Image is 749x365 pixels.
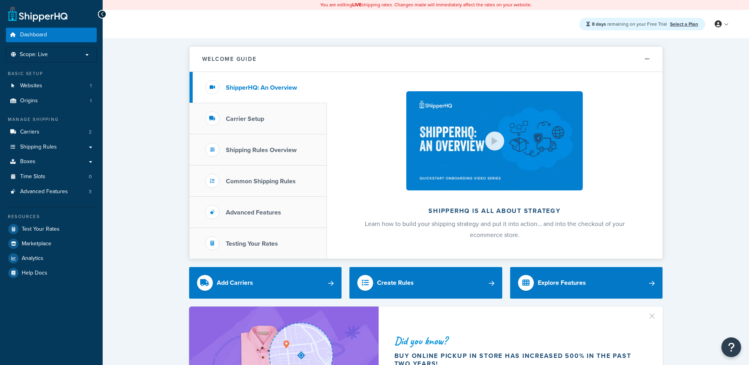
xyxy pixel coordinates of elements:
[6,94,97,108] a: Origins1
[217,277,253,288] div: Add Carriers
[20,144,57,151] span: Shipping Rules
[6,28,97,42] a: Dashboard
[89,188,92,195] span: 3
[20,129,39,135] span: Carriers
[6,125,97,139] li: Carriers
[349,267,502,299] a: Create Rules
[6,79,97,93] a: Websites1
[510,267,663,299] a: Explore Features
[226,209,281,216] h3: Advanced Features
[6,116,97,123] div: Manage Shipping
[6,222,97,236] a: Test Your Rates
[6,154,97,169] a: Boxes
[6,169,97,184] li: Time Slots
[721,337,741,357] button: Open Resource Center
[190,47,663,72] button: Welcome Guide
[20,158,36,165] span: Boxes
[20,83,42,89] span: Websites
[6,94,97,108] li: Origins
[90,83,92,89] span: 1
[202,56,257,62] h2: Welcome Guide
[20,32,47,38] span: Dashboard
[6,140,97,154] a: Shipping Rules
[89,129,92,135] span: 2
[352,1,362,8] b: LIVE
[6,184,97,199] li: Advanced Features
[22,241,51,247] span: Marketplace
[6,266,97,280] a: Help Docs
[22,255,43,262] span: Analytics
[670,21,698,28] a: Select a Plan
[6,184,97,199] a: Advanced Features3
[6,125,97,139] a: Carriers2
[377,277,414,288] div: Create Rules
[6,237,97,251] a: Marketplace
[90,98,92,104] span: 1
[592,21,668,28] span: remaining on your Free Trial
[348,207,642,214] h2: ShipperHQ is all about strategy
[226,240,278,247] h3: Testing Your Rates
[226,147,297,154] h3: Shipping Rules Overview
[592,21,606,28] strong: 8 days
[20,51,48,58] span: Scope: Live
[538,277,586,288] div: Explore Features
[6,79,97,93] li: Websites
[89,173,92,180] span: 0
[365,219,625,239] span: Learn how to build your shipping strategy and put it into action… and into the checkout of your e...
[22,226,60,233] span: Test Your Rates
[22,270,47,277] span: Help Docs
[20,98,38,104] span: Origins
[6,70,97,77] div: Basic Setup
[226,178,296,185] h3: Common Shipping Rules
[6,213,97,220] div: Resources
[20,188,68,195] span: Advanced Features
[406,91,582,190] img: ShipperHQ is all about strategy
[189,267,342,299] a: Add Carriers
[6,169,97,184] a: Time Slots0
[394,335,644,346] div: Did you know?
[6,251,97,265] a: Analytics
[20,173,45,180] span: Time Slots
[226,84,297,91] h3: ShipperHQ: An Overview
[226,115,264,122] h3: Carrier Setup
